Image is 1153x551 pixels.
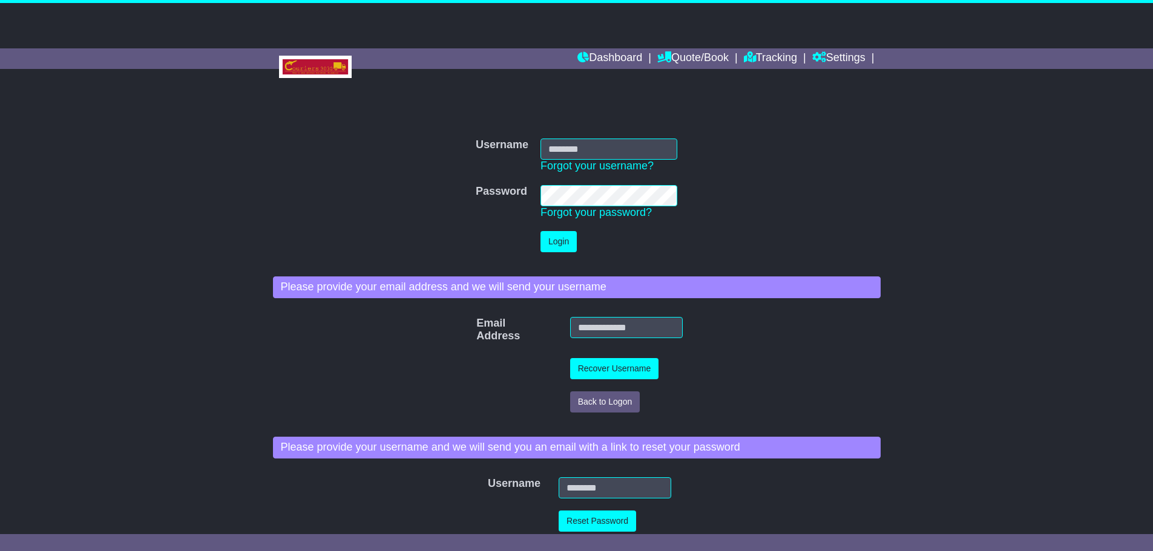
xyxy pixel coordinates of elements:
label: Username [476,139,528,152]
a: Quote/Book [657,48,729,69]
label: Password [476,185,527,198]
button: Recover Username [570,358,659,379]
div: Please provide your username and we will send you an email with a link to reset your password [273,437,881,458]
label: Email Address [470,317,492,343]
button: Login [540,231,577,252]
a: Tracking [744,48,797,69]
button: Back to Logon [570,391,640,412]
a: Settings [812,48,866,69]
div: Please provide your email address and we will send your username [273,276,881,298]
a: Forgot your username? [540,160,654,172]
a: Forgot your password? [540,206,652,218]
label: Username [482,477,498,491]
a: Dashboard [577,48,642,69]
button: Reset Password [559,510,636,532]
